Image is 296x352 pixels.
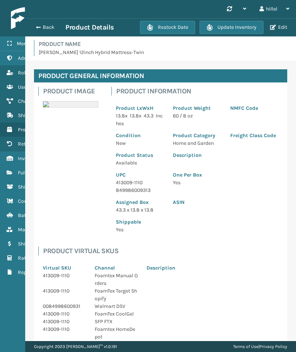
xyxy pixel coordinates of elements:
p: ASIN [173,198,278,206]
button: Edit [268,24,289,31]
button: Restock Date [140,21,195,34]
button: Back [32,24,65,31]
img: 51104088640_40f294f443_o-scaled-700x700.jpg [43,101,98,108]
p: Product LxWxH [116,104,164,112]
a: Terms of Use [233,344,258,349]
p: Product Category [173,132,221,139]
p: 413009-1110 [43,310,86,318]
p: Channel [95,264,138,272]
p: 0084998600931 [43,302,86,310]
div: | [233,341,287,352]
span: Reports [18,269,36,275]
p: Product Status [116,151,164,159]
span: Administration [18,55,53,61]
span: Shipment Cost [18,241,52,247]
p: Yes [116,226,164,233]
p: Yes [173,179,278,186]
span: Batches [18,212,37,218]
p: One Per Box [173,171,278,179]
span: Channels [18,98,39,104]
span: Inventory [18,155,39,162]
p: Condition [116,132,164,139]
span: 13.8 x [130,113,141,119]
p: Description [173,151,278,159]
h3: Product Details [65,23,114,32]
p: SFP FTX [95,318,138,325]
span: Users [18,84,31,90]
span: Menu [17,40,30,47]
span: 60 / 8 oz [173,113,193,119]
p: Virtual SKU [43,264,86,272]
h4: Product General Information [34,69,287,82]
span: Marketplace Orders [18,227,63,233]
p: 849986009313 [116,186,164,194]
span: Products [18,127,38,133]
button: Update Inventory [200,21,263,34]
h4: Product Name [39,40,222,49]
p: Shippable [116,218,164,226]
p: 413009-1110 [43,341,86,348]
p: NMFC Code [230,104,278,112]
p: Home and Garden [173,139,221,147]
h4: Product Image [43,87,103,96]
h4: Product Information [116,87,283,96]
h4: Product Virtual SKUs [43,247,194,255]
p: Product Weight [173,104,221,112]
p: 43.3 x 13.8 x 13.8 [116,206,164,214]
a: Privacy Policy [259,344,287,349]
p: 413009-1110 [43,272,86,279]
p: 413009-1110 [43,325,86,333]
p: 413009-1110 [116,179,164,186]
p: [PERSON_NAME] 12inch Hybrid Mattress-Twin [39,49,222,56]
span: Fulfillment Orders [18,170,59,176]
p: 413009-1110 [43,318,86,325]
p: New [116,139,164,147]
span: 13.8 x [116,113,128,119]
p: Foamtex Manual Orders [95,272,138,287]
p: Copyright 2023 [PERSON_NAME]™ v 1.0.191 [34,341,117,352]
p: Description [147,264,190,272]
p: Available [116,159,164,167]
p: Assigned Box [116,198,164,206]
span: Return Addresses [18,141,58,147]
p: FoamTex Target Shopify [95,287,138,302]
p: Freight Class Code [230,132,278,139]
span: Shipment Status [18,184,56,190]
span: Roles [18,70,31,76]
span: 43.3 [144,113,153,119]
span: Shipping Carriers [18,112,58,119]
span: Containers [18,198,43,204]
p: Foamtex HomeDepot [95,325,138,341]
p: Walmart DSV [95,302,138,310]
img: logo [11,7,80,29]
p: 413009-1110 [43,287,86,295]
span: Rate Calculator [18,255,54,261]
p: UPC [116,171,164,179]
p: FoamTex CoolGel [95,310,138,318]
